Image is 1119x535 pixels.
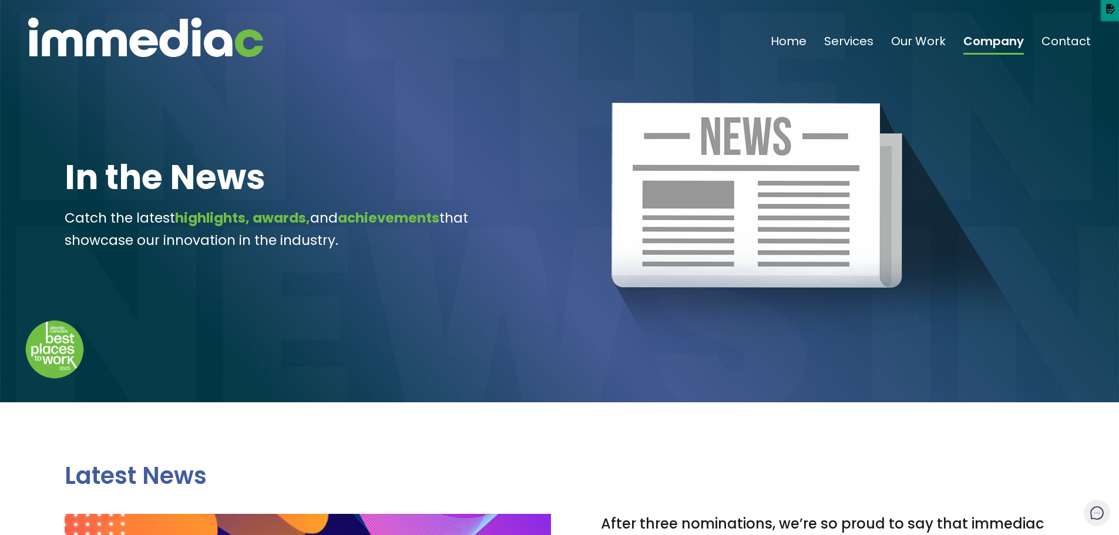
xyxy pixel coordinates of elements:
[65,461,1054,490] h2: Latest News
[65,160,490,195] h1: In the News
[338,208,439,227] span: achievements
[65,207,490,251] h3: Catch the latest and that showcase our innovation in the industry.
[771,35,807,55] a: Home
[824,35,873,55] a: Services
[175,208,310,227] span: highlights, awards,
[28,18,263,57] img: immediac
[891,35,946,55] a: Our Work
[1041,35,1091,55] a: Contact
[600,91,1038,355] img: newsBannerImg.png
[25,320,84,379] img: Down
[963,35,1024,55] a: Company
